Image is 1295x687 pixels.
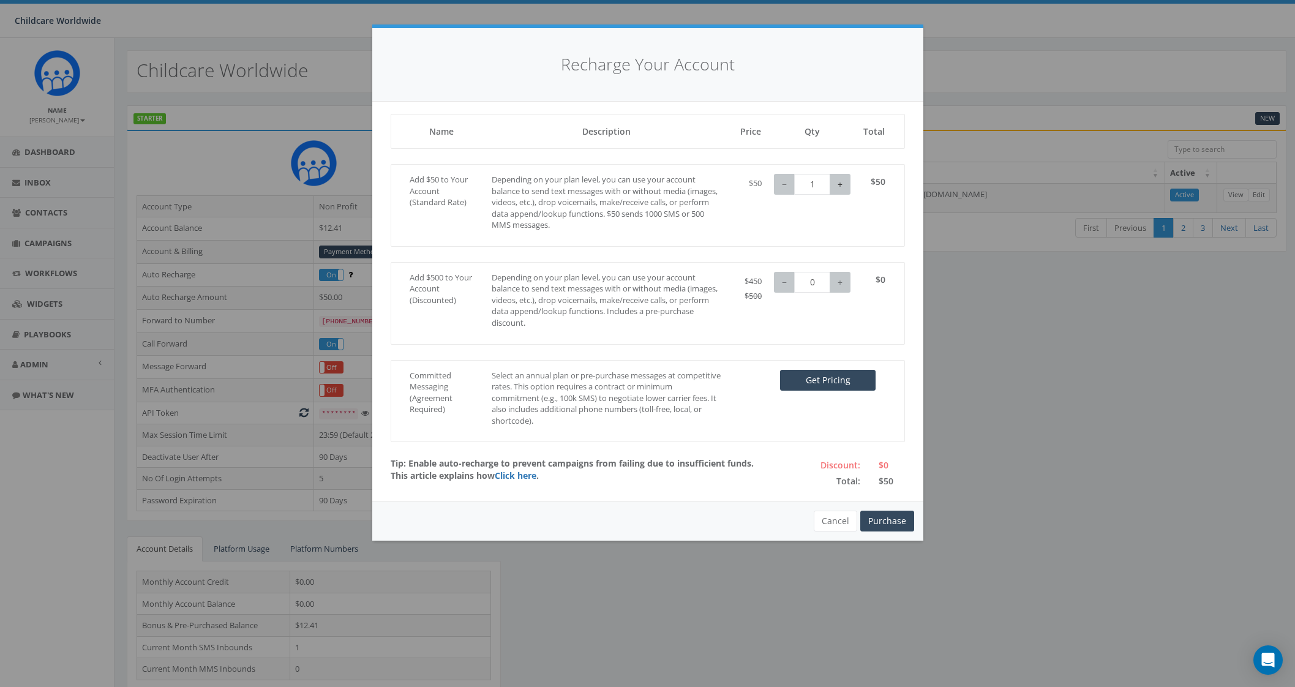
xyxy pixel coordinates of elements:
h5: Price [739,127,762,136]
h5: $0 [879,460,904,470]
button: + [830,174,850,195]
h5: Qty [780,127,844,136]
p: Committed Messaging (Agreement Required) [410,370,474,415]
a: Click here [495,470,536,481]
h5: $0 [863,275,885,284]
span: $50 [749,178,762,189]
button: − [774,174,795,195]
span: $500 [745,290,762,301]
h5: Total [863,127,885,136]
button: Get Pricing [780,370,876,391]
h4: Recharge Your Account [391,53,905,77]
p: Add $500 to Your Account (Discounted) [410,272,474,306]
h5: $50 [879,476,904,486]
p: Depending on your plan level, you can use your account balance to send text messages with or with... [492,272,721,329]
p: Add $50 to Your Account (Standard Rate) [410,174,474,208]
span: $450 [745,276,762,287]
div: Open Intercom Messenger [1253,645,1283,675]
button: Cancel [814,511,857,531]
h5: Name [410,127,474,136]
button: − [774,272,795,293]
p: Select an annual plan or pre-purchase messages at competitive rates. This option requires a contr... [492,370,721,427]
h5: Description [492,127,721,136]
h5: $50 [863,177,885,186]
p: Depending on your plan level, you can use your account balance to send text messages with or with... [492,174,721,231]
h5: Discount: [790,460,860,470]
p: Tip: Enable auto-recharge to prevent campaigns from failing due to insufficient funds. This artic... [391,457,772,482]
button: Purchase [860,511,914,531]
button: + [830,272,850,293]
h5: Total: [790,476,860,486]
